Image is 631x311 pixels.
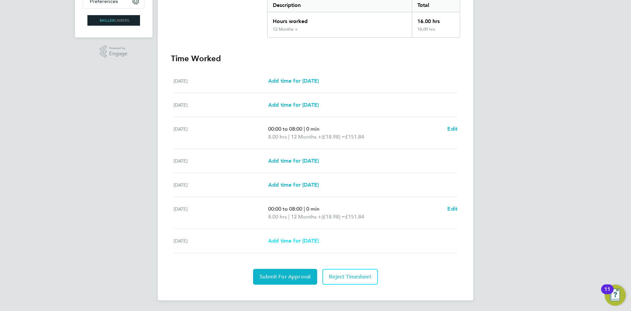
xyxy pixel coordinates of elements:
img: skilledcareers-logo-retina.png [87,15,140,26]
span: Add time for [DATE] [268,102,319,108]
span: 00:00 to 08:00 [268,126,302,132]
div: 11 [604,289,610,298]
span: 0 min [306,206,319,212]
div: [DATE] [174,181,268,189]
a: Edit [447,125,457,133]
span: | [288,214,290,220]
span: (£18.98) = [321,134,345,140]
span: Engage [109,51,128,57]
span: (£18.98) = [321,214,345,220]
span: Add time for [DATE] [268,238,319,244]
div: [DATE] [174,157,268,165]
a: Edit [447,205,457,213]
a: Add time for [DATE] [268,157,319,165]
span: Reject Timesheet [329,273,371,280]
div: 16.00 hrs [412,27,460,37]
span: | [304,126,305,132]
a: Add time for [DATE] [268,77,319,85]
div: [DATE] [174,205,268,221]
div: [DATE] [174,125,268,141]
button: Reject Timesheet [322,269,378,285]
button: Submit For Approval [253,269,317,285]
a: Powered byEngage [100,45,128,58]
span: 12 Months + [291,213,321,221]
a: Go to home page [83,15,145,26]
div: 16.00 hrs [412,12,460,27]
span: 8.00 hrs [268,134,287,140]
span: 0 min [306,126,319,132]
span: Edit [447,206,457,212]
a: Add time for [DATE] [268,237,319,245]
div: 12 Months + [273,27,298,32]
div: Hours worked [268,12,412,27]
span: | [288,134,290,140]
span: Edit [447,126,457,132]
span: Add time for [DATE] [268,182,319,188]
button: Open Resource Center, 11 new notifications [605,285,626,306]
span: Add time for [DATE] [268,158,319,164]
span: Add time for [DATE] [268,78,319,84]
span: | [304,206,305,212]
span: £151.84 [345,134,364,140]
span: Submit For Approval [260,273,311,280]
div: [DATE] [174,77,268,85]
h3: Time Worked [171,53,460,64]
span: £151.84 [345,214,364,220]
a: Add time for [DATE] [268,101,319,109]
span: Powered by [109,45,128,51]
span: 00:00 to 08:00 [268,206,302,212]
span: 12 Months + [291,133,321,141]
div: [DATE] [174,101,268,109]
div: [DATE] [174,237,268,245]
span: 8.00 hrs [268,214,287,220]
a: Add time for [DATE] [268,181,319,189]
